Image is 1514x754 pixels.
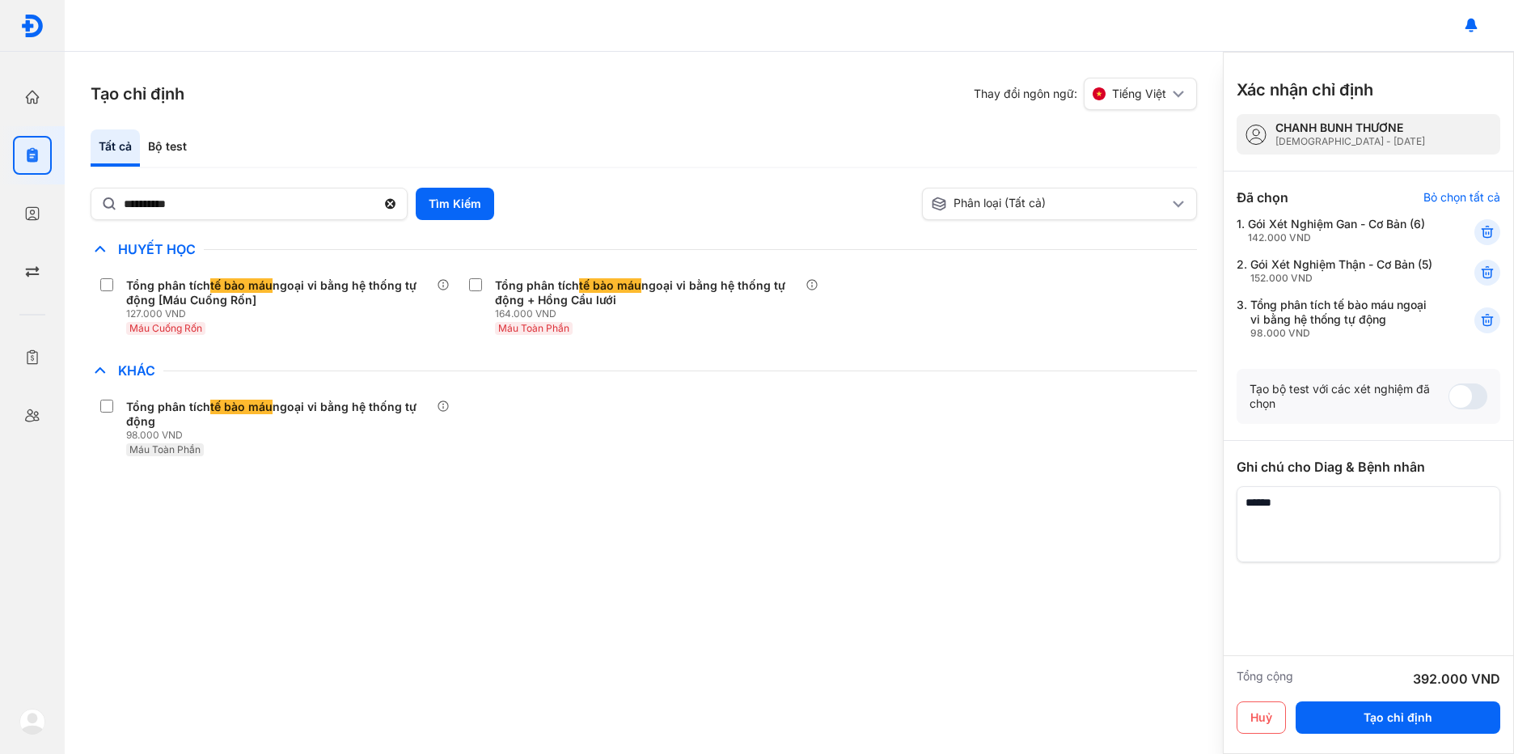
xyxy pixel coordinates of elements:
div: Thay đổi ngôn ngữ: [974,78,1197,110]
div: 98.000 VND [126,429,437,442]
div: Tổng phân tích ngoại vi bằng hệ thống tự động [Máu Cuống Rốn] [126,278,430,307]
img: logo [20,14,44,38]
div: [DEMOGRAPHIC_DATA] - [DATE] [1275,135,1425,148]
div: 1. [1237,217,1435,244]
button: Tìm Kiếm [416,188,494,220]
div: CHANH BUNH THƯƠNE [1275,121,1425,135]
h3: Tạo chỉ định [91,83,184,105]
div: Tổng phân tích ngoại vi bằng hệ thống tự động + Hồng Cầu lưới [495,278,799,307]
span: Máu Toàn Phần [498,322,569,334]
div: Đã chọn [1237,188,1288,207]
div: Tất cả [91,129,140,167]
span: Máu Cuống Rốn [129,322,202,334]
span: tế bào máu [579,278,641,293]
span: Tiếng Việt [1112,87,1166,101]
div: Gói Xét Nghiệm Gan - Cơ Bản (6) [1248,217,1425,244]
div: Tổng phân tích ngoại vi bằng hệ thống tự động [126,400,430,429]
div: 2. [1237,257,1435,285]
span: Huyết Học [110,241,204,257]
img: logo [19,709,45,735]
div: 152.000 VND [1250,272,1432,285]
button: Tạo chỉ định [1296,701,1500,734]
span: tế bào máu [210,400,273,414]
div: 142.000 VND [1248,231,1425,244]
button: Huỷ [1237,701,1286,734]
div: Tổng cộng [1237,669,1293,688]
div: 127.000 VND [126,307,437,320]
div: 98.000 VND [1250,327,1435,340]
h3: Xác nhận chỉ định [1237,78,1373,101]
span: Máu Toàn Phần [129,443,201,455]
div: Tạo bộ test với các xét nghiệm đã chọn [1250,382,1448,411]
span: tế bào máu [210,278,273,293]
div: Gói Xét Nghiệm Thận - Cơ Bản (5) [1250,257,1432,285]
div: Phân loại (Tất cả) [931,196,1169,212]
div: 392.000 VND [1413,669,1500,688]
div: 3. [1237,298,1435,340]
div: Ghi chú cho Diag & Bệnh nhân [1237,457,1500,477]
div: Tổng phân tích tế bào máu ngoại vi bằng hệ thống tự động [1250,298,1435,340]
div: Bộ test [140,129,195,167]
div: Bỏ chọn tất cả [1423,190,1500,205]
span: Khác [110,362,163,379]
div: 164.000 VND [495,307,806,320]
